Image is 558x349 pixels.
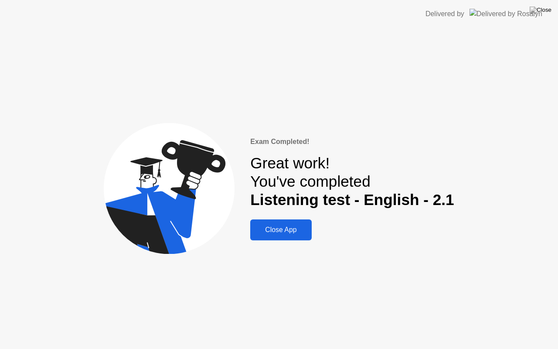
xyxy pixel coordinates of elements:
[253,226,309,234] div: Close App
[250,137,454,147] div: Exam Completed!
[250,191,454,208] b: Listening test - English - 2.1
[250,219,311,240] button: Close App
[530,7,551,14] img: Close
[250,154,454,209] div: Great work! You've completed
[470,9,542,19] img: Delivered by Rosalyn
[425,9,464,19] div: Delivered by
